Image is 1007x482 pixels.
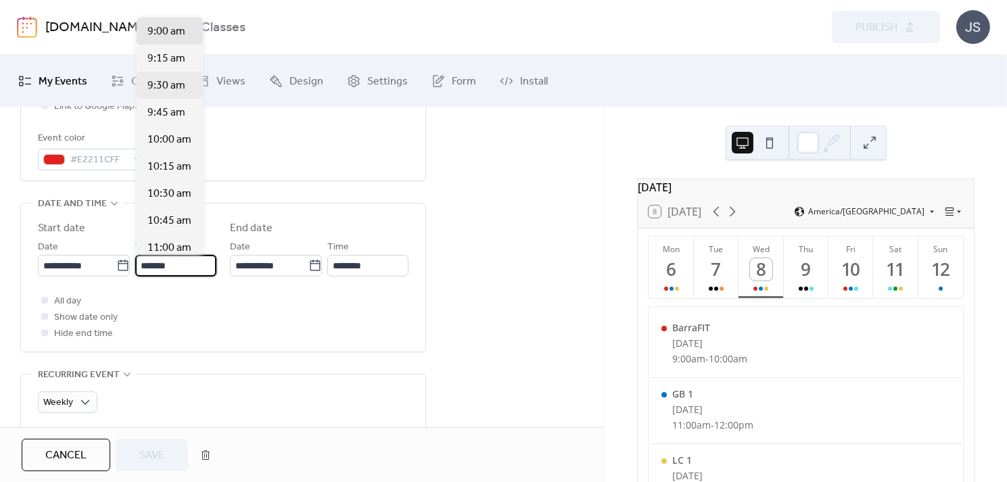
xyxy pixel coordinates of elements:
[672,387,753,400] div: GB 1
[54,99,139,115] span: Link to Google Maps
[922,243,959,255] div: Sun
[39,71,87,92] span: My Events
[873,237,918,298] button: Sat11
[711,418,714,431] span: -
[70,152,127,168] span: #E2211CFF
[788,243,824,255] div: Thu
[649,237,693,298] button: Mon6
[54,293,81,310] span: All day
[259,60,333,101] a: Design
[147,24,185,40] span: 9:00 am
[885,258,907,281] div: 11
[833,243,869,255] div: Fri
[808,208,924,216] span: America/[GEOGRAPHIC_DATA]
[147,186,191,202] span: 10:30 am
[795,258,817,281] div: 9
[147,132,191,148] span: 10:00 am
[672,352,705,365] span: 9:00am
[705,258,728,281] div: 7
[672,454,743,466] div: LC 1
[672,321,747,334] div: BarraFIT
[54,326,113,342] span: Hide end time
[45,15,149,41] a: [DOMAIN_NAME]
[784,237,828,298] button: Thu9
[17,16,37,38] img: logo
[739,237,783,298] button: Wed8
[101,60,183,101] a: Connect
[289,71,323,92] span: Design
[743,243,779,255] div: Wed
[490,60,558,101] a: Install
[135,239,157,256] span: Time
[327,239,349,256] span: Time
[918,237,963,298] button: Sun12
[43,393,73,412] span: Weekly
[660,258,682,281] div: 6
[653,243,689,255] div: Mon
[828,237,873,298] button: Fri10
[38,196,107,212] span: Date and time
[930,258,952,281] div: 12
[672,469,743,482] div: [DATE]
[337,60,418,101] a: Settings
[38,367,120,383] span: Recurring event
[367,71,408,92] span: Settings
[705,352,709,365] span: -
[147,78,185,94] span: 9:30 am
[672,403,753,416] div: [DATE]
[672,337,747,350] div: [DATE]
[421,60,486,101] a: Form
[216,71,245,92] span: Views
[131,71,172,92] span: Connect
[147,213,191,229] span: 10:45 am
[750,258,772,281] div: 8
[8,60,97,101] a: My Events
[452,71,476,92] span: Form
[840,258,862,281] div: 10
[714,418,753,431] span: 12:00pm
[147,240,191,256] span: 11:00 am
[694,237,739,298] button: Tue7
[147,105,185,121] span: 9:45 am
[22,439,110,471] button: Cancel
[230,239,250,256] span: Date
[520,71,548,92] span: Install
[147,159,191,175] span: 10:15 am
[638,179,974,195] div: [DATE]
[38,239,58,256] span: Date
[230,220,273,237] div: End date
[877,243,914,255] div: Sat
[38,220,85,237] div: Start date
[147,51,185,67] span: 9:15 am
[38,130,146,147] div: Event color
[709,352,747,365] span: 10:00am
[54,310,118,326] span: Show date only
[956,10,990,44] div: JS
[45,448,87,464] span: Cancel
[186,60,256,101] a: Views
[672,418,711,431] span: 11:00am
[698,243,734,255] div: Tue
